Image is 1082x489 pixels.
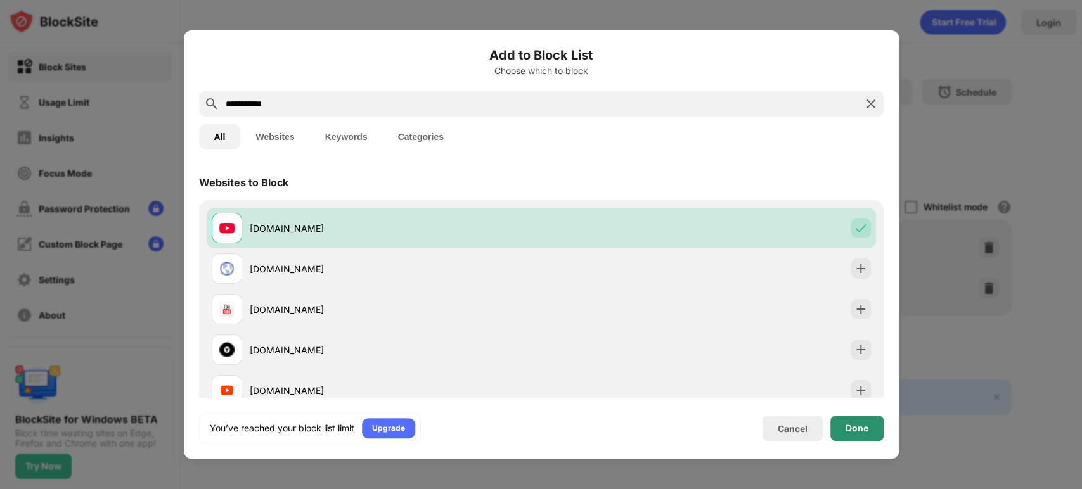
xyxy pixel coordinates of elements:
img: favicons [219,220,235,236]
div: Upgrade [372,422,405,435]
div: [DOMAIN_NAME] [250,262,541,276]
button: Keywords [310,124,383,149]
img: favicons [219,302,235,317]
div: [DOMAIN_NAME] [250,343,541,357]
div: You’ve reached your block list limit [210,422,354,435]
img: favicons [219,342,235,357]
div: [DOMAIN_NAME] [250,222,541,235]
div: Done [846,423,868,433]
div: Choose which to block [199,66,884,76]
button: All [199,124,241,149]
div: Websites to Block [199,176,288,189]
div: [DOMAIN_NAME] [250,303,541,316]
div: Cancel [778,423,808,434]
button: Websites [240,124,309,149]
img: search-close [863,96,879,111]
button: Categories [383,124,459,149]
div: [DOMAIN_NAME] [250,384,541,397]
img: favicons [219,261,235,276]
img: search.svg [204,96,219,111]
img: favicons [219,383,235,398]
h6: Add to Block List [199,46,884,65]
